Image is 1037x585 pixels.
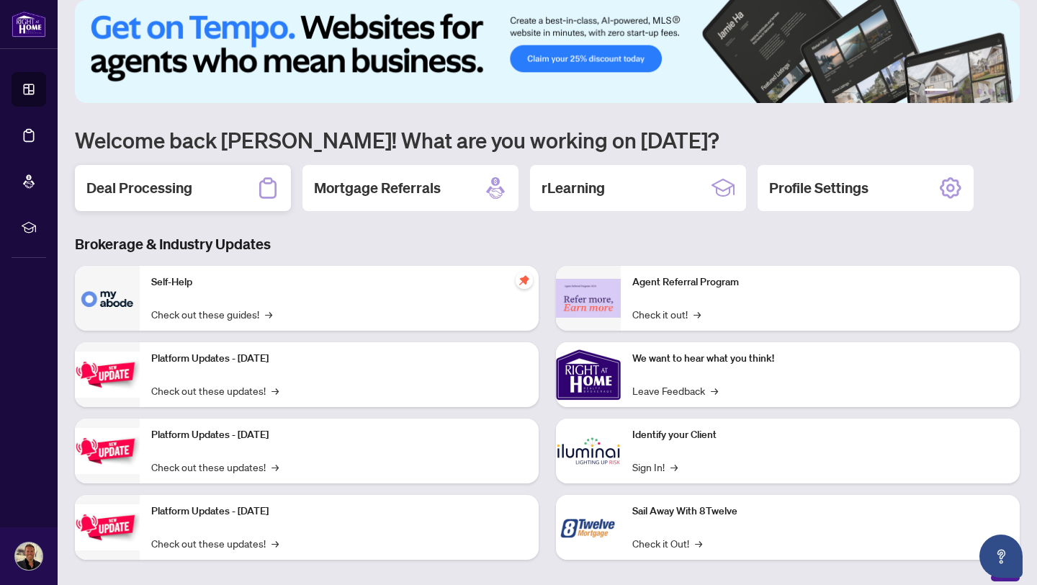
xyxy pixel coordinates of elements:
[265,306,272,322] span: →
[75,126,1020,153] h1: Welcome back [PERSON_NAME]! What are you working on [DATE]?
[151,427,527,443] p: Platform Updates - [DATE]
[75,352,140,397] img: Platform Updates - July 21, 2025
[75,266,140,331] img: Self-Help
[556,342,621,407] img: We want to hear what you think!
[632,535,702,551] a: Check it Out!→
[769,178,868,198] h2: Profile Settings
[556,495,621,560] img: Sail Away With 8Twelve
[151,306,272,322] a: Check out these guides!→
[314,178,441,198] h2: Mortgage Referrals
[271,459,279,475] span: →
[542,178,605,198] h2: rLearning
[670,459,678,475] span: →
[953,89,959,94] button: 2
[86,178,192,198] h2: Deal Processing
[977,89,982,94] button: 4
[556,419,621,483] img: Identify your Client
[75,504,140,550] img: Platform Updates - June 23, 2025
[632,504,1008,519] p: Sail Away With 8Twelve
[151,535,279,551] a: Check out these updates!→
[925,89,948,94] button: 1
[632,274,1008,290] p: Agent Referral Program
[75,234,1020,254] h3: Brokerage & Industry Updates
[75,428,140,473] img: Platform Updates - July 8, 2025
[151,351,527,367] p: Platform Updates - [DATE]
[15,542,42,570] img: Profile Icon
[151,383,279,398] a: Check out these updates!→
[1000,89,1005,94] button: 6
[632,351,1008,367] p: We want to hear what you think!
[556,279,621,318] img: Agent Referral Program
[711,383,718,398] span: →
[965,89,971,94] button: 3
[12,11,46,37] img: logo
[632,306,701,322] a: Check it out!→
[271,383,279,398] span: →
[516,272,533,289] span: pushpin
[693,306,701,322] span: →
[151,504,527,519] p: Platform Updates - [DATE]
[632,459,678,475] a: Sign In!→
[632,383,718,398] a: Leave Feedback→
[151,459,279,475] a: Check out these updates!→
[979,535,1023,578] button: Open asap
[151,274,527,290] p: Self-Help
[988,89,994,94] button: 5
[632,427,1008,443] p: Identify your Client
[271,535,279,551] span: →
[695,535,702,551] span: →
